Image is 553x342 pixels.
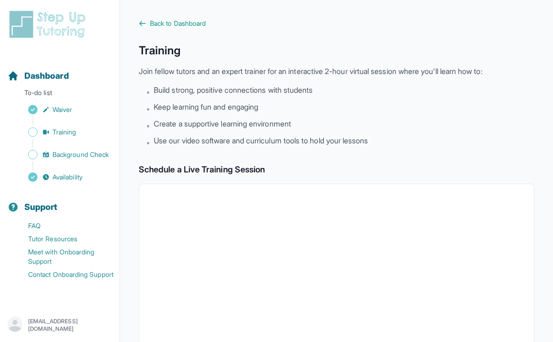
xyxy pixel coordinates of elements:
[7,103,120,116] a: Waiver
[7,317,112,334] button: [EMAIL_ADDRESS][DOMAIN_NAME]
[154,135,368,146] span: Use our video software and curriculum tools to hold your lessons
[7,69,69,82] a: Dashboard
[52,150,109,159] span: Background Check
[7,9,91,39] img: logo
[52,172,82,182] span: Availability
[154,118,291,129] span: Create a supportive learning environment
[139,43,534,58] h1: Training
[146,103,150,114] span: •
[146,86,150,97] span: •
[52,127,76,137] span: Training
[150,19,206,28] span: Back to Dashboard
[52,105,72,114] span: Waiver
[146,137,150,148] span: •
[24,69,69,82] span: Dashboard
[7,232,120,245] a: Tutor Resources
[154,101,258,112] span: Keep learning fun and engaging
[28,318,112,333] p: [EMAIL_ADDRESS][DOMAIN_NAME]
[7,219,120,232] a: FAQ
[139,19,534,28] a: Back to Dashboard
[139,66,534,77] p: Join fellow tutors and an expert trainer for an interactive 2-hour virtual session where you'll l...
[4,54,116,86] button: Dashboard
[139,163,534,176] h2: Schedule a Live Training Session
[4,88,116,101] p: To-do list
[146,120,150,131] span: •
[154,84,313,96] span: Build strong, positive connections with students
[7,245,120,268] a: Meet with Onboarding Support
[7,268,120,281] a: Contact Onboarding Support
[7,126,120,139] a: Training
[24,201,58,214] span: Support
[4,186,116,217] button: Support
[7,148,120,161] a: Background Check
[7,171,120,184] a: Availability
